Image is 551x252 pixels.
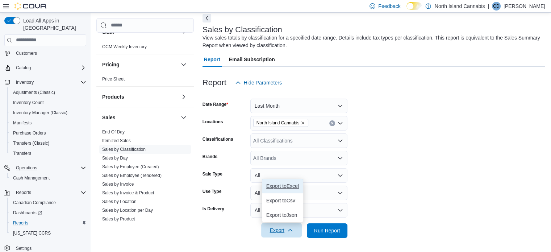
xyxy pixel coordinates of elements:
button: Products [102,93,178,100]
button: Inventory Manager (Classic) [7,108,89,118]
span: Sales by Classification [102,146,146,152]
span: Run Report [314,227,340,234]
span: North Island Cannabis [253,119,309,127]
span: Sales by Product [102,216,135,222]
button: Operations [13,164,40,172]
span: Transfers (Classic) [13,140,49,146]
button: Export toCsv [262,193,303,208]
span: Reports [10,219,86,227]
button: Clear input [329,120,335,126]
a: [US_STATE] CCRS [10,229,54,237]
span: Report [204,52,220,67]
a: Inventory Count [10,98,47,107]
button: Adjustments (Classic) [7,87,89,98]
span: Feedback [378,3,400,10]
button: Manifests [7,118,89,128]
span: Transfers [13,150,31,156]
span: Operations [13,164,86,172]
a: Purchase Orders [10,129,49,137]
span: Email Subscription [229,52,275,67]
a: Sales by Location [102,199,137,204]
button: Hide Parameters [232,75,285,90]
a: Dashboards [7,208,89,218]
span: Reports [13,188,86,197]
a: Dashboards [10,208,45,217]
span: Dashboards [10,208,86,217]
a: End Of Day [102,129,125,135]
button: Next [203,14,211,22]
span: Adjustments (Classic) [13,90,55,95]
button: Transfers (Classic) [7,138,89,148]
span: Sales by Day [102,155,128,161]
span: Load All Apps in [GEOGRAPHIC_DATA] [20,17,86,32]
button: Products [179,92,188,101]
p: | [488,2,489,11]
label: Locations [203,119,223,125]
button: Export toExcel [262,179,303,193]
button: Inventory Count [7,98,89,108]
h3: Sales [102,114,116,121]
a: OCM Weekly Inventory [102,44,147,49]
a: Sales by Employee (Tendered) [102,173,162,178]
button: Open list of options [337,155,343,161]
div: View sales totals by classification for a specified date range. Details include tax types per cla... [203,34,542,49]
span: Inventory Count [13,100,44,106]
a: Price Sheet [102,77,125,82]
span: Washington CCRS [10,229,86,237]
a: Itemized Sales [102,138,131,143]
button: All [250,186,347,200]
a: Reports [10,219,31,227]
label: Date Range [203,102,228,107]
a: Customers [13,49,40,58]
span: Sales by Location [102,199,137,205]
span: Reports [16,190,31,195]
button: Run Report [307,223,347,238]
span: Sales by Invoice [102,181,134,187]
button: Transfers [7,148,89,158]
span: [US_STATE] CCRS [13,230,51,236]
p: [PERSON_NAME] [504,2,545,11]
button: Open list of options [337,120,343,126]
button: Reports [13,188,34,197]
span: Cash Management [13,175,50,181]
a: Inventory Manager (Classic) [10,108,70,117]
button: Canadian Compliance [7,198,89,208]
button: Pricing [102,61,178,68]
button: Sales [102,114,178,121]
a: Transfers (Classic) [10,139,52,148]
a: Cash Management [10,174,53,182]
a: Sales by Invoice & Product [102,190,154,195]
button: OCM [179,28,188,37]
span: Inventory [16,79,34,85]
label: Use Type [203,189,221,194]
span: Settings [16,245,32,251]
h3: Sales by Classification [203,25,282,34]
span: Transfers (Classic) [10,139,86,148]
span: Manifests [10,119,86,127]
a: Sales by Location per Day [102,208,153,213]
div: OCM [96,42,194,54]
span: Customers [13,49,86,58]
span: Hide Parameters [244,79,282,86]
span: Cash Management [10,174,86,182]
span: Operations [16,165,37,171]
button: Inventory [13,78,37,87]
div: Carol Dirom [492,2,501,11]
span: Inventory Manager (Classic) [10,108,86,117]
span: Inventory Manager (Classic) [13,110,67,116]
span: Export to Csv [266,198,299,203]
button: Operations [1,163,89,173]
button: Remove North Island Cannabis from selection in this group [301,121,305,125]
button: Reports [7,218,89,228]
a: Sales by Employee (Created) [102,164,159,169]
button: Catalog [1,63,89,73]
a: Transfers [10,149,34,158]
span: Sales by Employee (Tendered) [102,173,162,178]
button: Customers [1,48,89,58]
p: North Island Cannabis [435,2,485,11]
